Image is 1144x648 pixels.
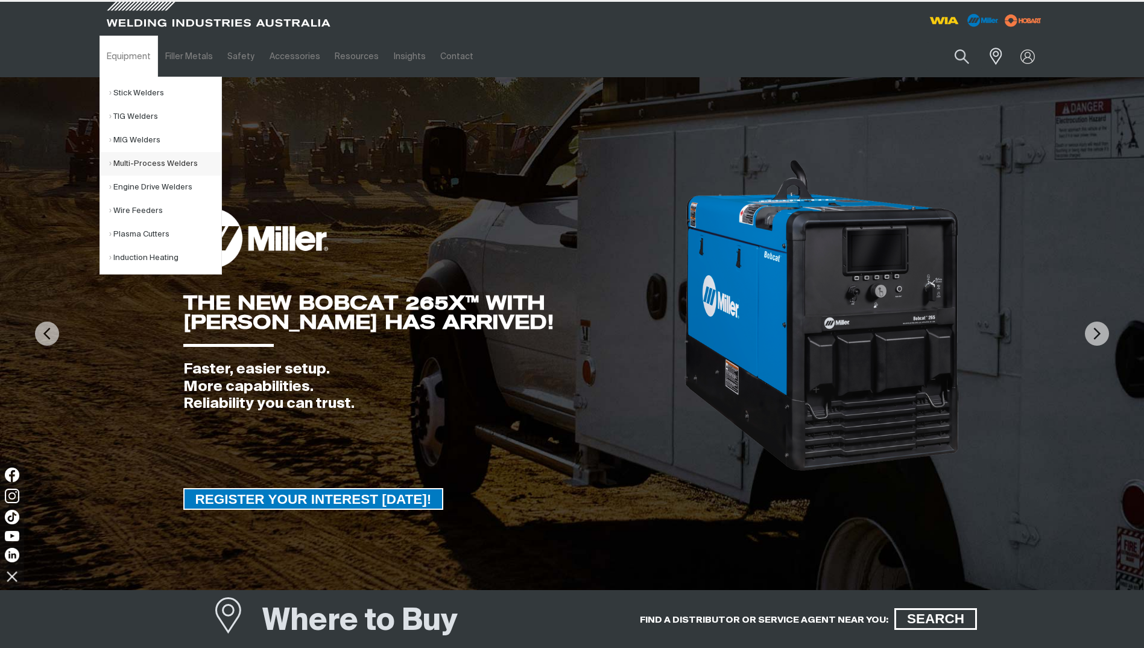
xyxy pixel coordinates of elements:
a: Stick Welders [109,81,221,105]
a: Engine Drive Welders [109,176,221,199]
a: Resources [327,36,386,77]
h5: FIND A DISTRIBUTOR OR SERVICE AGENT NEAR YOU: [640,614,888,626]
img: TikTok [5,510,19,524]
img: PrevArrow [35,322,59,346]
a: Multi-Process Welders [109,152,221,176]
a: MIG Welders [109,129,221,152]
input: Product name or item number... [926,42,982,71]
img: Facebook [5,468,19,482]
h1: Where to Buy [262,602,458,641]
ul: Equipment Submenu [100,77,222,275]
nav: Main [100,36,809,77]
a: Filler Metals [158,36,220,77]
a: Wire Feeders [109,199,221,223]
img: miller [1001,11,1045,30]
img: LinkedIn [5,548,19,562]
a: REGISTER YOUR INTEREST TODAY! [183,488,444,510]
span: SEARCH [896,608,975,630]
a: Safety [220,36,262,77]
button: Search products [941,42,982,71]
a: Accessories [262,36,327,77]
div: THE NEW BOBCAT 265X™ WITH [PERSON_NAME] HAS ARRIVED! [183,293,684,332]
a: SEARCH [894,608,977,630]
img: NextArrow [1085,322,1109,346]
span: REGISTER YOUR INTEREST [DATE]! [185,488,443,510]
a: Induction Heating [109,246,221,270]
a: TIG Welders [109,105,221,129]
div: Faster, easier setup. More capabilities. Reliability you can trust. [183,361,684,413]
img: YouTube [5,531,19,541]
a: Equipment [100,36,158,77]
img: hide socials [2,566,22,586]
img: Instagram [5,489,19,503]
a: Contact [433,36,481,77]
a: Insights [386,36,432,77]
a: Where to Buy [213,601,263,646]
a: Plasma Cutters [109,223,221,246]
